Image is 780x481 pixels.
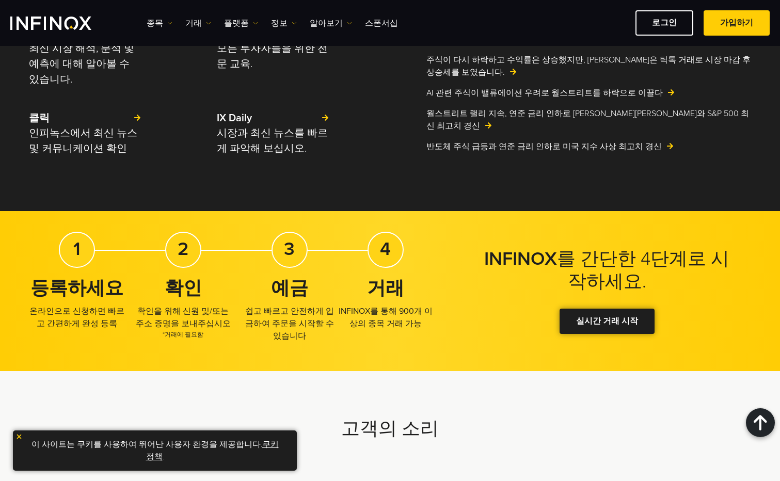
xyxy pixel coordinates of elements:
strong: 3 [284,238,295,260]
a: 종목 [147,17,172,29]
a: IX Daily 시장과 최신 뉴스를 빠르게 파악해 보십시오. [217,111,330,156]
strong: 예금 [271,277,308,299]
a: 조사 최신 시장 해석, 분석 및 예측에 대해 알아볼 수 있습니다. [29,26,142,87]
p: 이 사이트는 쿠키를 사용하여 뛰어난 사용자 환경을 제공합니다. . [18,436,292,466]
p: 시장과 최신 뉴스를 빠르게 파악해 보십시오. [217,125,330,156]
a: 알아보기 [310,17,352,29]
a: 플랫폼 [224,17,258,29]
strong: 4 [380,238,391,260]
strong: 2 [178,238,188,260]
strong: 1 [73,238,81,260]
p: 인피녹스에서 최신 뉴스 및 커뮤니케이션 확인 [29,125,142,156]
p: INFINOX를 통해 900개 이상의 종목 거래 가능 [338,305,434,330]
a: 가입하기 [704,10,770,36]
strong: 확인 [165,277,202,299]
span: *거래에 필요함 [135,330,231,339]
a: 스폰서십 [365,17,398,29]
strong: INFINOX [484,248,557,270]
a: 주식이 다시 하락하고 수익률은 상승했지만, [PERSON_NAME]은 틱톡 거래로 시장 마감 후 상승세를 보였습니다. [426,54,752,78]
h2: 고객의 소리 [29,418,752,440]
a: 교육 모든 투자자들을 위한 전문 교육. [217,26,330,72]
p: 확인을 위해 신원 및/또는 주소 증명을 보내주십시오 [135,305,231,339]
a: 거래 [185,17,211,29]
a: 클릭 인피녹스에서 최신 뉴스 및 커뮤니케이션 확인 [29,111,142,156]
a: 실시간 거래 시작 [560,309,655,334]
strong: IX Daily [217,112,252,124]
p: 온라인으로 신청하면 빠르고 간편하게 완성 등록 [29,305,125,330]
a: INFINOX Logo [10,17,116,30]
p: 쉽고 빠르고 안전하게 입금하여 주문을 시작할 수 있습니다 [242,305,338,342]
a: 정보 [271,17,297,29]
h2: 를 간단한 4단계로 시작하세요. [478,248,736,293]
img: yellow close icon [15,433,23,440]
strong: 거래 [367,277,404,299]
a: 월스트리트 랠리 지속, 연준 금리 인하로 [PERSON_NAME][PERSON_NAME]와 S&P 500 최신 최고치 경신 [426,107,752,132]
p: 모든 투자자들을 위한 전문 교육. [217,41,330,72]
a: 반도체 주식 급등과 연준 금리 인하로 미국 지수 사상 최고치 경신 [426,140,752,153]
a: AI 관련 주식이 밸류에이션 우려로 월스트리트를 하락으로 이끌다 [426,87,752,99]
p: 최신 시장 해석, 분석 및 예측에 대해 알아볼 수 있습니다. [29,41,142,87]
a: 로그인 [635,10,693,36]
strong: 등록하세요 [30,277,123,299]
strong: 클릭 [29,112,50,124]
